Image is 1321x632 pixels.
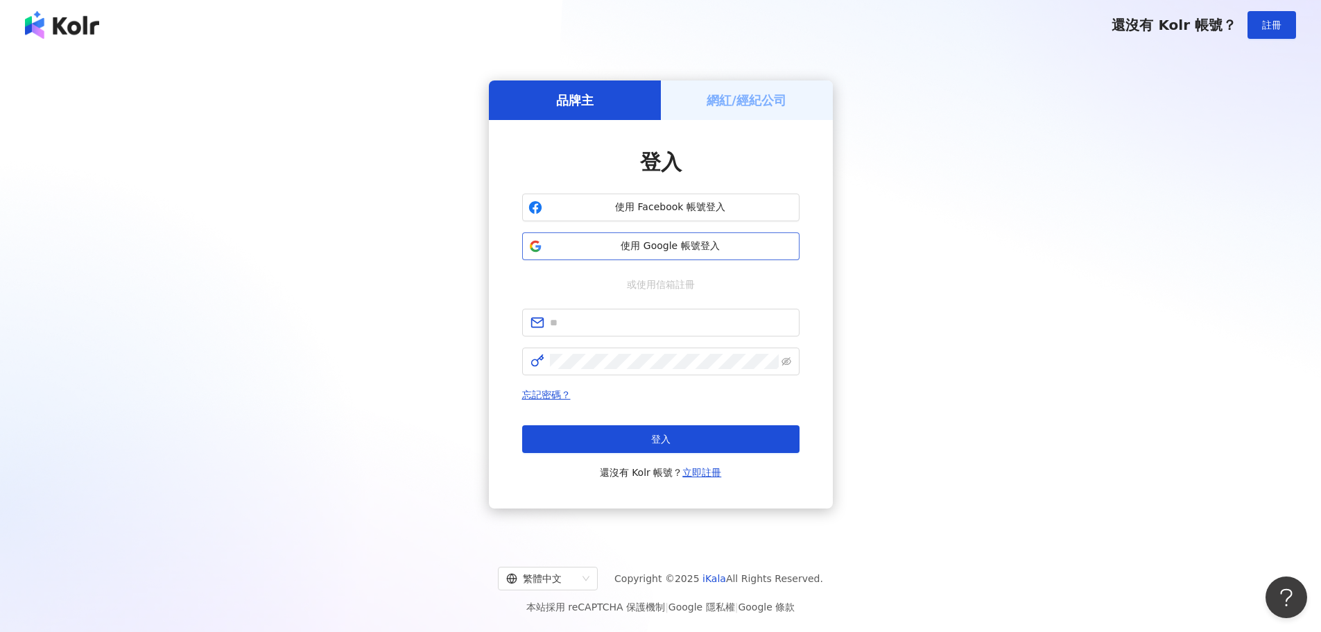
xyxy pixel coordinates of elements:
[665,601,668,613] span: |
[548,239,793,253] span: 使用 Google 帳號登入
[600,464,722,481] span: 還沒有 Kolr 帳號？
[617,277,705,292] span: 或使用信箱註冊
[738,601,795,613] a: Google 條款
[522,389,571,400] a: 忘記密碼？
[640,150,682,174] span: 登入
[522,194,800,221] button: 使用 Facebook 帳號登入
[522,425,800,453] button: 登入
[707,92,786,109] h5: 網紅/經紀公司
[548,200,793,214] span: 使用 Facebook 帳號登入
[1266,577,1307,618] iframe: Help Scout Beacon - Open
[651,434,671,445] span: 登入
[506,567,577,590] div: 繁體中文
[1262,19,1281,31] span: 註冊
[522,232,800,260] button: 使用 Google 帳號登入
[526,599,795,615] span: 本站採用 reCAPTCHA 保護機制
[556,92,594,109] h5: 品牌主
[614,570,823,587] span: Copyright © 2025 All Rights Reserved.
[1247,11,1296,39] button: 註冊
[668,601,735,613] a: Google 隱私權
[25,11,99,39] img: logo
[782,357,791,366] span: eye-invisible
[1112,17,1236,33] span: 還沒有 Kolr 帳號？
[702,573,726,584] a: iKala
[682,467,721,478] a: 立即註冊
[735,601,739,613] span: |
